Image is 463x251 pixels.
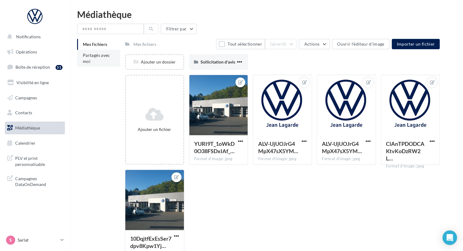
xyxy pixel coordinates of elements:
span: S [9,237,12,243]
span: ClAnTPDODCAKtvKoDzRW2LFDMDsZBhmasMW4J18VourKaYtD-L6n-vFU-yray1bKokjcqg-2mhK9CLyF0w=s0 [386,140,424,162]
div: Ajouter un dossier [126,59,183,65]
a: Opérations [4,46,66,58]
span: Opérations [16,49,37,54]
button: Ouvrir l'éditeur d'image [332,39,389,49]
a: PLV et print personnalisable [4,152,66,170]
div: Ajouter un fichier [128,126,181,132]
span: Mes fichiers [83,42,107,47]
a: Contacts [4,106,66,119]
span: Médiathèque [15,125,40,130]
span: (0) [282,42,287,46]
div: Open Intercom Messenger [442,230,457,245]
a: Visibilité en ligne [4,76,66,89]
div: Format d'image: jpeg [194,156,243,162]
span: PLV et print personnalisable [15,154,63,167]
span: Notifications [16,34,41,39]
button: Actions [299,39,329,49]
button: Tout sélectionner [216,39,265,49]
span: Partagés avec moi [83,53,110,64]
div: Médiathèque [77,10,456,19]
a: Calendrier [4,137,66,150]
a: Campagnes [4,91,66,104]
p: Sarlat [18,237,58,243]
span: Campagnes [15,95,37,100]
div: Mes fichiers [133,41,156,47]
span: Importer un fichier [397,41,435,46]
span: YURI9T_1oWkD0O38FSDxIAf_t7yMTj82IcIAEaTgVPJcGtwQZQ4oPGfH1OHCQrO0FePeJSJ4Nx2sY18IVQ=s0 [194,140,235,154]
a: S Sarlat [5,234,65,246]
div: 51 [56,65,63,70]
button: Filtrer par [161,24,197,34]
span: Actions [304,41,319,46]
span: Calendrier [15,140,35,146]
span: Boîte de réception [15,64,50,70]
button: Gérer(0) [265,39,297,49]
div: Format d'image: jpeg [322,156,371,162]
span: ALV-UjUOJrG4MpX47sX5YMdF3esXxmU6YY4OVtS46-Rc2Wu4_-6AGGCq [258,140,298,154]
span: Visibilité en ligne [16,80,49,85]
span: Contacts [15,110,32,115]
span: 10DqjtfExEsSer7dpv8Kpw1Yjn6R7RDvJbt3LBobPFuLh6JHQcxMLyvgqtOaIJs51YnGnGNAy2UZHgfz=s0 [130,235,171,249]
a: Campagnes DataOnDemand [4,172,66,190]
button: Notifications [4,30,64,43]
button: Importer un fichier [392,39,440,49]
div: Format d'image: jpeg [386,163,435,169]
span: Sollicitation d'avis [201,59,235,64]
a: Médiathèque [4,122,66,134]
a: Boîte de réception51 [4,60,66,74]
span: ALV-UjUOJrG4MpX47sX5YMdF3esXxmU6YY4OVtS46-Rc2Wu4_-6AGGCq [322,140,362,154]
span: Campagnes DataOnDemand [15,174,63,187]
div: Format d'image: jpeg [258,156,307,162]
